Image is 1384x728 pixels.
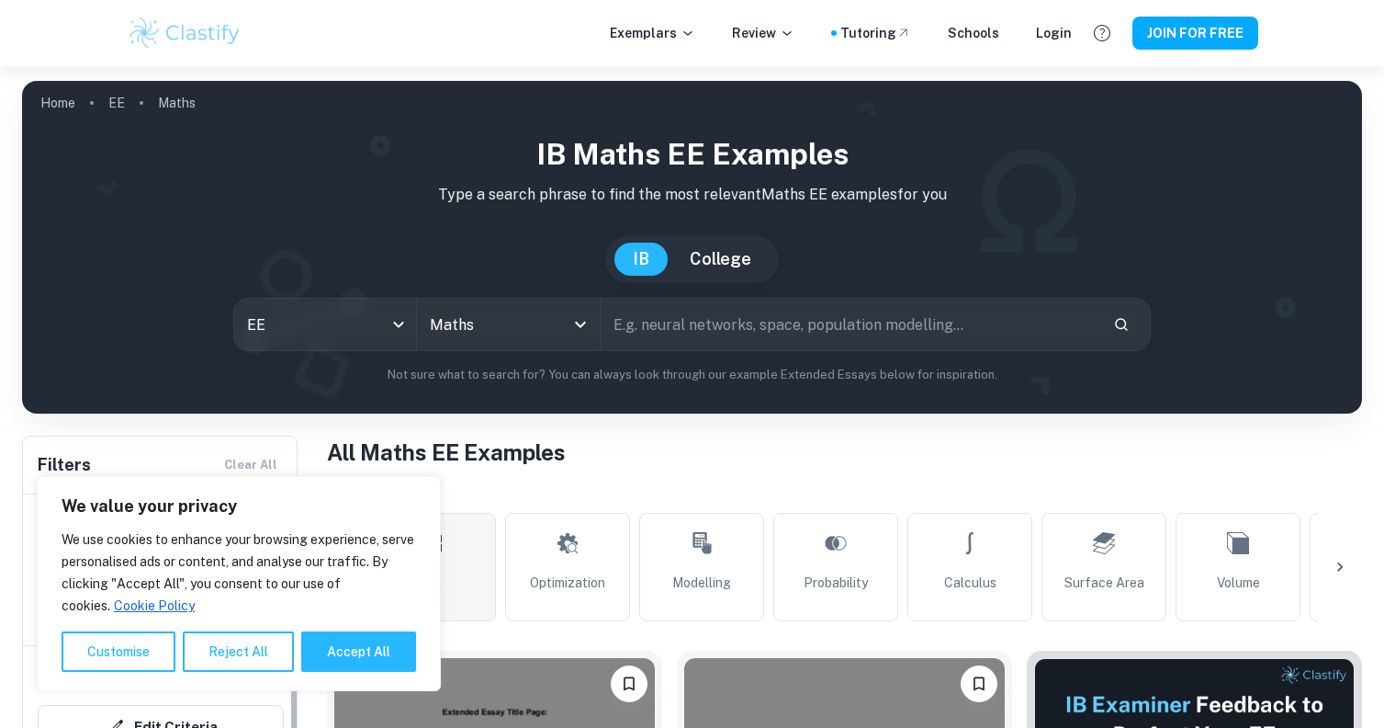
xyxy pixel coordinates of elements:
div: EE [234,299,416,350]
button: College [671,243,770,276]
input: E.g. neural networks, space, population modelling... [601,299,1098,350]
div: We value your privacy [37,476,441,691]
span: Probability [804,573,868,593]
p: Type a search phrase to find the most relevant Maths EE examples for you [37,184,1347,206]
p: Exemplars [610,23,695,43]
a: EE [108,90,125,116]
span: Surface Area [1064,573,1144,593]
span: Volume [1217,573,1260,593]
a: Home [40,90,75,116]
button: Search [1106,309,1137,340]
span: Modelling [672,573,731,593]
h6: Topic [327,483,1362,506]
img: Clastify logo [127,15,243,51]
button: JOIN FOR FREE [1132,17,1258,50]
button: Open [568,312,593,337]
span: Calculus [944,573,996,593]
img: profile cover [22,81,1362,414]
a: Cookie Policy [113,597,196,614]
button: Customise [62,631,175,672]
h1: All Maths EE Examples [327,436,1362,469]
span: Optimization [530,573,605,593]
h1: IB Maths EE examples [37,132,1347,176]
p: We use cookies to enhance your browsing experience, serve personalised ads or content, and analys... [62,529,416,617]
button: Please log in to bookmark exemplars [611,665,647,702]
button: IB [614,243,668,276]
p: Maths [158,93,196,113]
a: Schools [948,23,999,43]
h6: Filters [38,452,91,478]
button: Reject All [183,631,294,672]
button: Please log in to bookmark exemplars [961,665,997,702]
a: Tutoring [840,23,911,43]
button: Help and Feedback [1086,17,1118,49]
p: We value your privacy [62,495,416,518]
button: Accept All [301,631,416,672]
a: Login [1036,23,1072,43]
p: Review [732,23,794,43]
p: Not sure what to search for? You can always look through our example Extended Essays below for in... [37,366,1347,384]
